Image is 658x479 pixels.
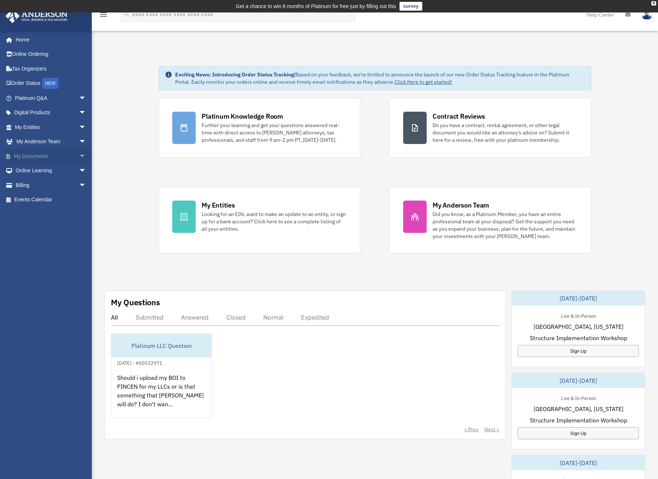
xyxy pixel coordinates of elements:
a: My Anderson Team Did you know, as a Platinum Member, you have an entire professional team at your... [390,187,591,253]
a: survey [399,2,422,11]
div: Live & In-Person [555,311,602,319]
a: Platinum Knowledge Room Further your learning and get your questions answered real-time with dire... [159,98,360,158]
i: search [123,10,131,18]
span: [GEOGRAPHIC_DATA], [US_STATE] [534,404,623,413]
a: Digital Productsarrow_drop_down [5,105,97,120]
span: arrow_drop_down [79,120,94,135]
a: My Entitiesarrow_drop_down [5,120,97,134]
a: My Anderson Teamarrow_drop_down [5,134,97,149]
div: My Questions [111,297,160,308]
i: menu [99,10,108,19]
a: My Documentsarrow_drop_down [5,149,97,163]
a: My Entities Looking for an EIN, want to make an update to an entity, or sign up for a bank accoun... [159,187,360,253]
div: Further your learning and get your questions answered real-time with direct access to [PERSON_NAM... [202,122,347,144]
div: Do you have a contract, rental agreement, or other legal document you would like an attorney's ad... [433,122,578,144]
span: arrow_drop_down [79,105,94,120]
div: Looking for an EIN, want to make an update to an entity, or sign up for a bank account? Click her... [202,210,347,233]
span: arrow_drop_down [79,178,94,193]
a: Home [5,32,94,47]
span: [GEOGRAPHIC_DATA], [US_STATE] [534,322,623,331]
a: Sign Up [518,345,639,357]
div: All [111,314,118,321]
strong: Exciting News: Introducing Order Status Tracking! [175,71,296,78]
a: Online Learningarrow_drop_down [5,163,97,178]
div: Live & In-Person [555,394,602,401]
a: Platinum LLC Question[DATE] - #00522971Should i upload my BOI to FINCEN for my LLCs or is that so... [111,334,212,418]
a: Sign Up [518,427,639,439]
a: Order StatusNEW [5,76,97,91]
div: [DATE] - #00522971 [111,359,168,366]
div: Answered [181,314,209,321]
div: Should i upload my BOI to FINCEN for my LLCs or is that something that [PERSON_NAME] will do? I d... [111,367,211,425]
a: Billingarrow_drop_down [5,178,97,192]
div: close [651,1,656,6]
div: Closed [226,314,246,321]
div: Normal [263,314,283,321]
div: Platinum LLC Question [111,334,211,357]
div: Get a chance to win 6 months of Platinum for free just by filling out this [236,2,396,11]
span: arrow_drop_down [79,163,94,179]
div: My Anderson Team [433,201,489,210]
div: Based on your feedback, we're thrilled to announce the launch of our new Order Status Tracking fe... [175,71,585,86]
span: arrow_drop_down [79,149,94,164]
a: Click Here to get started! [395,79,452,85]
span: arrow_drop_down [79,134,94,150]
a: Tax Organizers [5,61,97,76]
div: [DATE]-[DATE] [512,455,645,470]
div: [DATE]-[DATE] [512,291,645,306]
div: My Entities [202,201,235,210]
span: arrow_drop_down [79,91,94,106]
div: NEW [42,78,58,89]
div: Did you know, as a Platinum Member, you have an entire professional team at your disposal? Get th... [433,210,578,240]
div: Platinum Knowledge Room [202,112,283,121]
div: Contract Reviews [433,112,485,121]
span: Structure Implementation Workshop [530,416,627,425]
a: Platinum Q&Aarrow_drop_down [5,91,97,105]
div: Submitted [135,314,163,321]
a: menu [99,13,108,19]
a: Contract Reviews Do you have a contract, rental agreement, or other legal document you would like... [390,98,591,158]
a: Online Ordering [5,47,97,62]
img: Anderson Advisors Platinum Portal [3,9,70,23]
span: Structure Implementation Workshop [530,334,627,342]
div: [DATE]-[DATE] [512,373,645,388]
img: User Pic [641,9,652,20]
a: Events Calendar [5,192,97,207]
div: Expedited [301,314,329,321]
